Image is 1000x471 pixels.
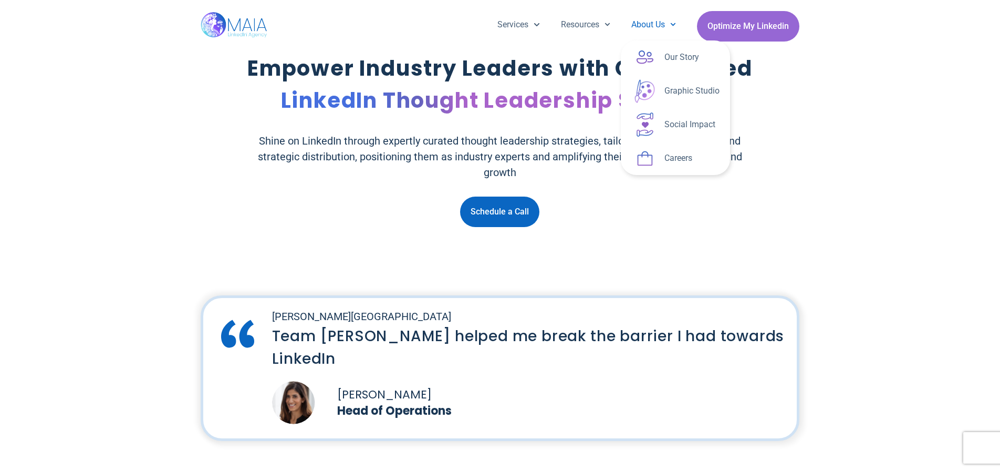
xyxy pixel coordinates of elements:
a: Graphic Studio [621,74,730,108]
span: LinkedIn Thought Leadership Strategy [281,86,720,115]
a: Schedule a Call [460,197,539,227]
p: Shine on LinkedIn through expertly curated thought leadership strategies, tailored content creati... [253,133,747,180]
nav: Menu [487,11,686,38]
img: blue-quotes [214,309,262,359]
a: Optimize My Linkedin [697,11,799,42]
h2: [PERSON_NAME][GEOGRAPHIC_DATA] [272,309,794,324]
span: Optimize My Linkedin [707,16,789,36]
ul: About Us [621,40,730,175]
h2: Team [PERSON_NAME] helped me break the barrier I had towards LinkedIn [272,325,794,371]
span: Schedule a Call [471,202,529,222]
h1: Empower Industry Leaders with Customized [247,53,753,117]
h5: [PERSON_NAME] [337,386,794,404]
a: About Us [621,11,686,38]
a: Services [487,11,550,38]
img: Picture of Dana Barda [272,381,315,424]
a: Resources [550,11,621,38]
a: Our Story [621,40,730,74]
a: Social Impact [621,108,730,141]
p: Head of Operations [337,404,794,418]
a: Careers [621,141,730,175]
